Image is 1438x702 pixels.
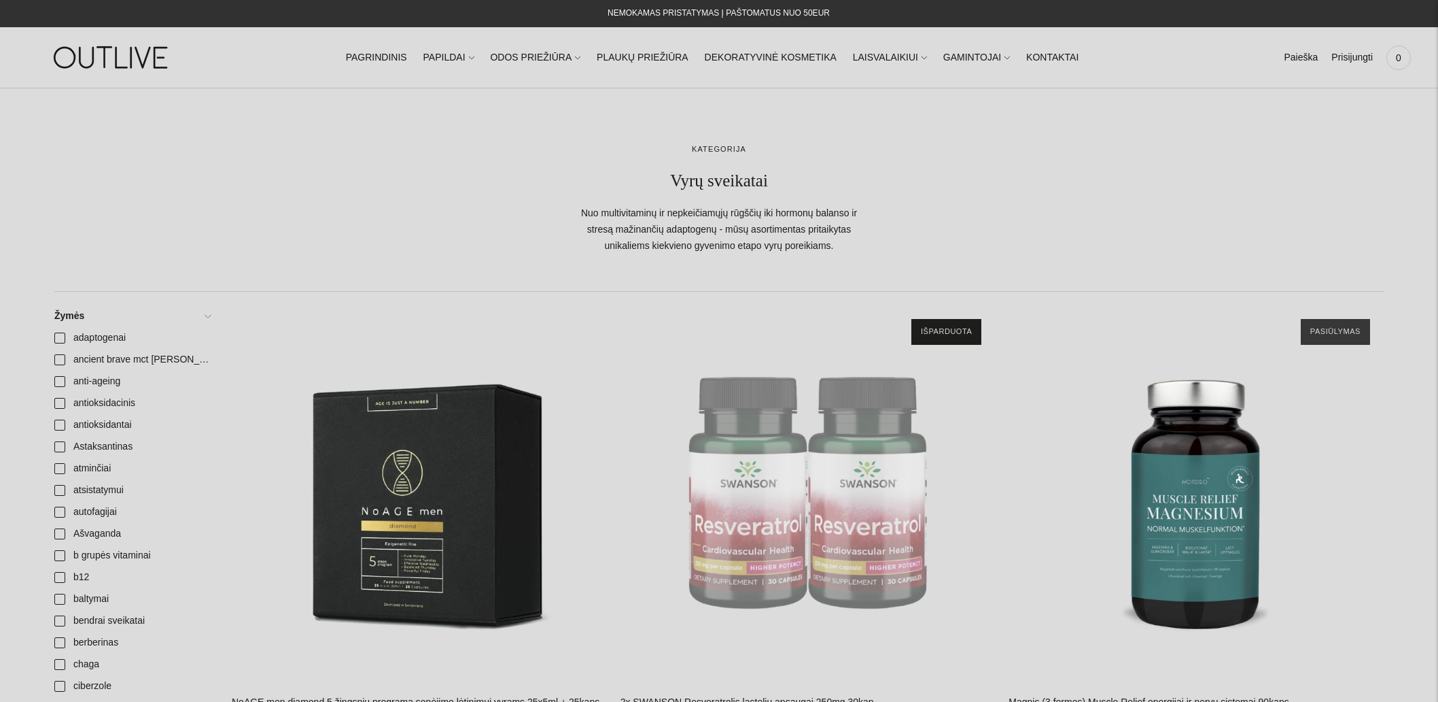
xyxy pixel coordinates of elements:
[608,5,830,22] div: NEMOKAMAS PRISTATYMAS Į PAŠTOMATUS NUO 50EUR
[853,43,927,73] a: LAISVALAIKIUI
[46,632,218,654] a: berberinas
[597,43,688,73] a: PLAUKŲ PRIEŽIŪRA
[46,371,218,392] a: anti-ageing
[46,436,218,458] a: Astaksantinas
[46,567,218,588] a: b12
[46,305,218,327] a: Žymės
[1026,43,1078,73] a: KONTAKTAI
[346,43,407,73] a: PAGRINDINIS
[1284,43,1318,73] a: Paieška
[1009,305,1384,681] a: Magnis (3 formos) Muscle Relief energijai ir nervų sistemai 90kaps.
[46,414,218,436] a: antioksidantai
[1389,48,1408,67] span: 0
[46,392,218,414] a: antioksidacinis
[46,327,218,349] a: adaptogenai
[46,458,218,480] a: atminčiai
[232,305,607,681] a: NoAGE men diamond 5 žingsnių programa senėjimo lėtinimui vyrams 25x5ml + 25kaps
[46,610,218,632] a: bendrai sveikatai
[46,545,218,567] a: b grupės vitaminai
[46,675,218,697] a: ciberzole
[620,305,996,681] a: 2x SWANSON Resveratrolis ląstelių apsaugai 250mg 30kap
[46,501,218,523] a: autofagijai
[46,523,218,545] a: Ašvaganda
[46,654,218,675] a: chaga
[27,34,197,81] img: OUTLIVE
[705,43,837,73] a: DEKORATYVINĖ KOSMETIKA
[46,480,218,501] a: atsistatymui
[490,43,580,73] a: ODOS PRIEŽIŪRA
[46,588,218,610] a: baltymai
[1331,43,1373,73] a: Prisijungti
[943,43,1010,73] a: GAMINTOJAI
[423,43,474,73] a: PAPILDAI
[46,349,218,371] a: ancient brave mct [PERSON_NAME]
[1386,43,1411,73] a: 0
